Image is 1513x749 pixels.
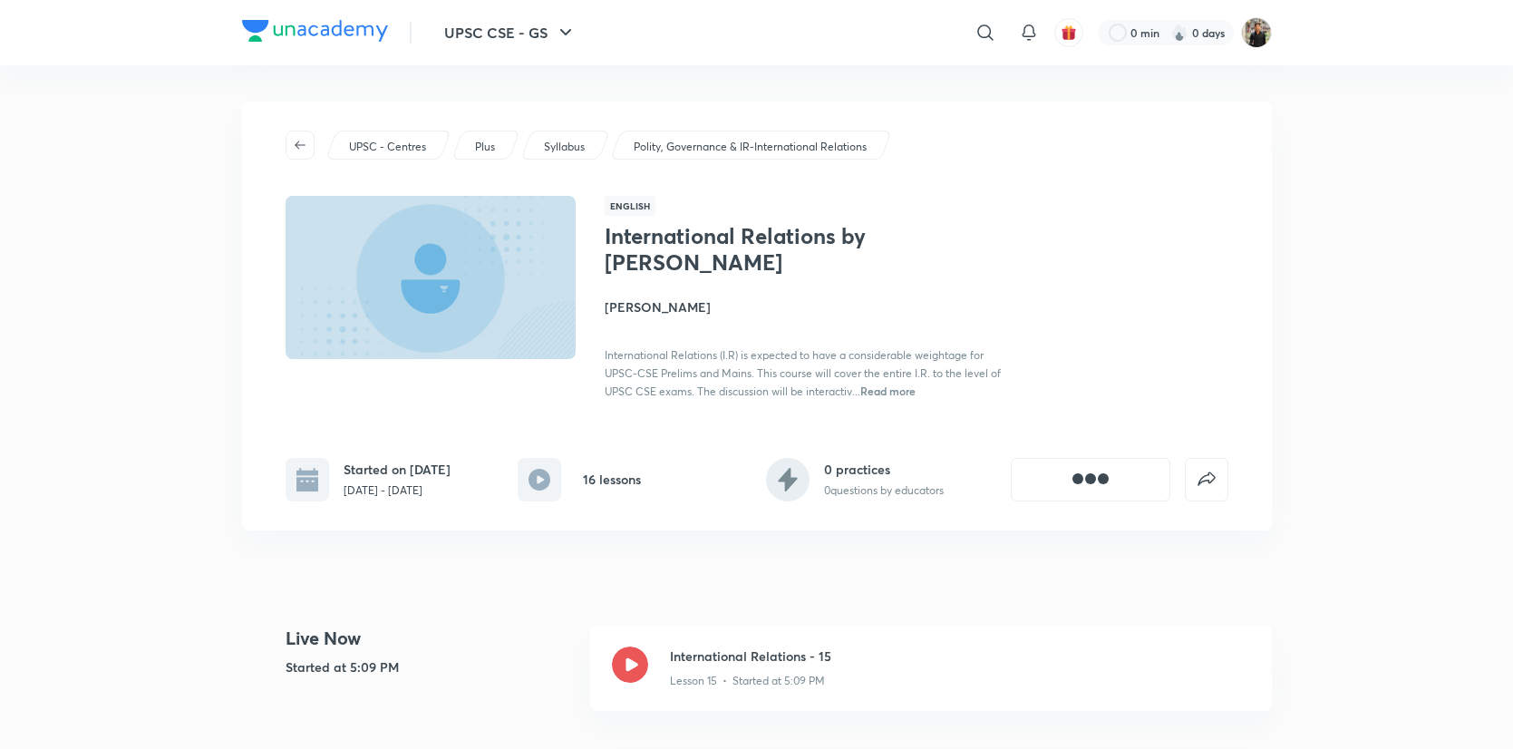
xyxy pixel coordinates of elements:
p: [DATE] - [DATE] [344,482,451,499]
button: UPSC CSE - GS [433,15,587,51]
p: Syllabus [544,139,585,155]
img: Company Logo [242,20,388,42]
img: Thumbnail [282,194,577,361]
h6: Started on [DATE] [344,460,451,479]
a: Syllabus [540,139,587,155]
span: Read more [860,384,916,398]
img: avatar [1061,24,1077,41]
img: Yudhishthir [1241,17,1272,48]
h4: [PERSON_NAME] [605,297,1011,316]
h5: Started at 5:09 PM [286,657,576,676]
p: 0 questions by educators [824,482,944,499]
a: UPSC - Centres [345,139,429,155]
h6: 16 lessons [583,470,641,489]
span: International Relations (I.R) is expected to have a considerable weightage for UPSC-CSE Prelims a... [605,348,1001,398]
h3: International Relations - 15 [670,647,1250,666]
span: English [605,196,655,216]
p: Plus [475,139,495,155]
button: false [1185,458,1228,501]
p: UPSC - Centres [349,139,426,155]
a: Company Logo [242,20,388,46]
p: Polity, Governance & IR-International Relations [634,139,867,155]
a: Plus [471,139,498,155]
a: International Relations - 15Lesson 15 • Started at 5:09 PM [590,625,1272,733]
button: [object Object] [1011,458,1170,501]
h4: Live Now [286,625,576,652]
img: streak [1170,24,1188,42]
a: Polity, Governance & IR-International Relations [630,139,869,155]
h6: 0 practices [824,460,944,479]
h1: International Relations by [PERSON_NAME] [605,223,901,276]
p: Lesson 15 • Started at 5:09 PM [670,673,825,689]
button: avatar [1054,18,1083,47]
